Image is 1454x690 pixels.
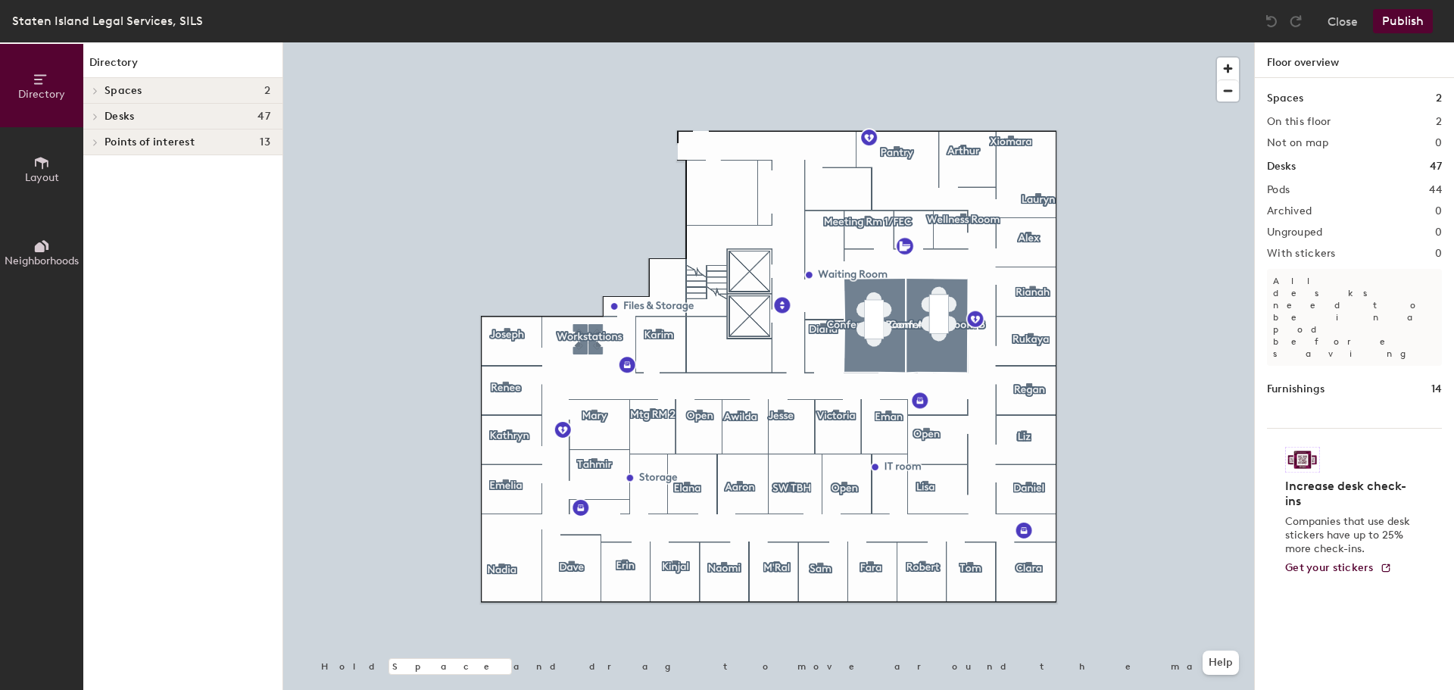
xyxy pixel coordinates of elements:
[1267,205,1312,217] h2: Archived
[1288,14,1303,29] img: Redo
[1267,269,1442,366] p: All desks need to be in a pod before saving
[1267,158,1296,175] h1: Desks
[1285,447,1320,473] img: Sticker logo
[18,88,65,101] span: Directory
[1435,205,1442,217] h2: 0
[83,55,282,78] h1: Directory
[1373,9,1433,33] button: Publish
[1267,184,1290,196] h2: Pods
[1267,137,1328,149] h2: Not on map
[1435,137,1442,149] h2: 0
[1429,184,1442,196] h2: 44
[1285,515,1415,556] p: Companies that use desk stickers have up to 25% more check-ins.
[1436,116,1442,128] h2: 2
[105,111,134,123] span: Desks
[1328,9,1358,33] button: Close
[1264,14,1279,29] img: Undo
[1255,42,1454,78] h1: Floor overview
[1435,226,1442,239] h2: 0
[264,85,270,97] span: 2
[25,171,59,184] span: Layout
[105,85,142,97] span: Spaces
[1436,90,1442,107] h1: 2
[1267,381,1325,398] h1: Furnishings
[257,111,270,123] span: 47
[1435,248,1442,260] h2: 0
[1430,158,1442,175] h1: 47
[1267,116,1331,128] h2: On this floor
[1285,479,1415,509] h4: Increase desk check-ins
[260,136,270,148] span: 13
[1203,651,1239,675] button: Help
[1267,90,1303,107] h1: Spaces
[1267,248,1336,260] h2: With stickers
[5,254,79,267] span: Neighborhoods
[1285,562,1392,575] a: Get your stickers
[1267,226,1323,239] h2: Ungrouped
[1285,561,1374,574] span: Get your stickers
[12,11,203,30] div: Staten Island Legal Services, SILS
[105,136,195,148] span: Points of interest
[1431,381,1442,398] h1: 14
